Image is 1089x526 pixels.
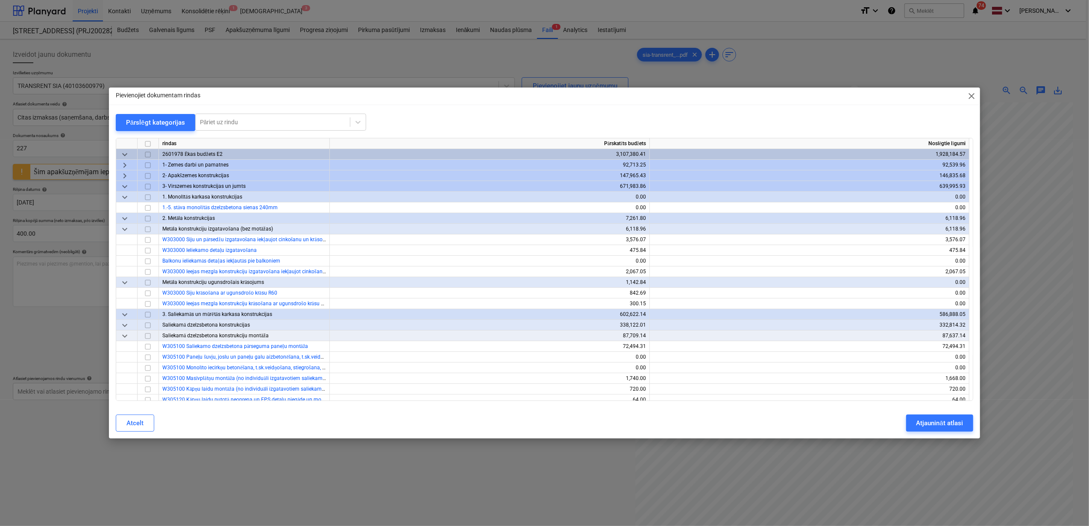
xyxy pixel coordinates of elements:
[653,288,966,298] div: 0.00
[333,362,646,373] div: 0.00
[333,394,646,405] div: 64.00
[916,418,963,429] div: Atjaunināt atlasi
[120,213,130,224] span: keyboard_arrow_down
[162,301,330,307] a: W303000 Ieejas mezgla konstrukciju krāsošana ar ugunsdrošo krāsu R60
[116,415,154,432] button: Atcelt
[653,330,966,341] div: 87,637.14
[162,183,246,189] span: 3- Virszemes konstrukcijas un jumts
[120,192,130,202] span: keyboard_arrow_down
[653,384,966,394] div: 720.00
[162,365,394,371] a: W305100 Monolīto iecirkņu betonēšana, t.sk.veidņošana, stiegrošana, betonēšana un betona kopšana
[162,311,272,317] span: 3. Saliekamās un mūrētās karkasa konstrukcijas
[653,181,966,192] div: 639,995.93
[162,194,242,200] span: 1. Monolītās karkasa konstrukcijas
[120,181,130,192] span: keyboard_arrow_down
[120,320,130,330] span: keyboard_arrow_down
[653,160,966,170] div: 92,539.96
[653,394,966,405] div: 64.00
[162,343,308,349] a: W305100 Saliekamo dzelzsbetona pārseguma paneļu montāža
[333,245,646,256] div: 475.84
[333,224,646,234] div: 6,118.96
[120,160,130,170] span: keyboard_arrow_right
[653,245,966,256] div: 475.84
[653,234,966,245] div: 3,576.07
[120,331,130,341] span: keyboard_arrow_down
[162,290,277,296] a: W303000 Siju krāsošana ar ugunsdrošo krāsu R60
[653,149,966,160] div: 1,928,184.57
[162,226,273,232] span: Metāla konstrukciju izgatavošana (bez motāžas)
[162,237,386,243] a: W303000 Siju un pārsedžu izgatavošana iekļaujot cinkošanu un krāsošanu atbilstoši specifikācijai
[333,352,646,362] div: 0.00
[333,341,646,352] div: 72,494.31
[333,373,646,384] div: 1,740.00
[162,258,280,264] a: Balkonu ieliekamās detaļas iekļautās pie balkoniem
[120,224,130,234] span: keyboard_arrow_down
[333,277,646,288] div: 1,142.84
[333,213,646,224] div: 7,261.80
[162,386,386,392] a: W305100 Kāpņu laidu montāža (no individuāli izgatavotiem saliekamā dzelzsbetona elementiem)
[162,269,410,275] a: W303000 Ieejas mezgla konstrukciju izgatavošana iekļaujot cinkošanu un krāsošanu atbilstoši speci...
[116,91,200,100] p: Pievienojiet dokumentam rindas
[333,309,646,320] div: 602,622.14
[333,160,646,170] div: 92,713.25
[653,202,966,213] div: 0.00
[162,151,223,157] span: 2601978 Ēkas budžets E2
[653,256,966,266] div: 0.00
[120,171,130,181] span: keyboard_arrow_right
[333,170,646,181] div: 147,965.43
[120,278,130,288] span: keyboard_arrow_down
[653,192,966,202] div: 0.00
[333,330,646,341] div: 87,709.14
[162,333,269,339] span: Saliekamā dzelzsbetona konstrukciju montāža
[653,266,966,277] div: 2,067.05
[653,309,966,320] div: 586,888.05
[330,138,650,149] div: Pārskatīts budžets
[653,298,966,309] div: 0.00
[333,234,646,245] div: 3,576.07
[653,277,966,288] div: 0.00
[162,205,278,210] a: 1.-5. stāva monolītās dzelzsbetona sienas 240mm
[162,354,440,360] a: W305100 Paneļu šuvju, joslu un paneļu galu aizbetonēšana, t.sk.veidņošana, stiegrošana, betonēšan...
[653,170,966,181] div: 146,835.68
[653,320,966,330] div: 332,814.32
[333,256,646,266] div: 0.00
[162,215,215,221] span: 2. Metāla konstrukcijas
[333,149,646,160] div: 3,107,380.41
[333,181,646,192] div: 671,983.86
[162,247,257,253] a: W303000 Ieliekamo detaļu izgatavošana
[653,213,966,224] div: 6,118.96
[116,114,195,131] button: Pārslēgt kategorijas
[126,117,185,128] div: Pārslēgt kategorijas
[126,418,144,429] div: Atcelt
[650,138,969,149] div: Noslēgtie līgumi
[333,288,646,298] div: 842.69
[653,224,966,234] div: 6,118.96
[906,415,973,432] button: Atjaunināt atlasi
[162,375,387,381] a: W305100 Masīvplātņu montāža (no individuāli izgatavotiem saliekamā dzelzsbetona elementiem)
[162,397,351,403] a: W305120 Kāpņu laidu putotā neoprena un EPS detaļu piegāde un montāža objektā
[159,138,330,149] div: rindas
[966,91,977,101] span: close
[333,266,646,277] div: 2,067.05
[653,362,966,373] div: 0.00
[653,373,966,384] div: 1,668.00
[333,320,646,330] div: 338,122.01
[333,192,646,202] div: 0.00
[653,352,966,362] div: 0.00
[162,322,250,328] span: Saliekamā dzelzsbetona konstrukcijas
[333,298,646,309] div: 300.15
[333,384,646,394] div: 720.00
